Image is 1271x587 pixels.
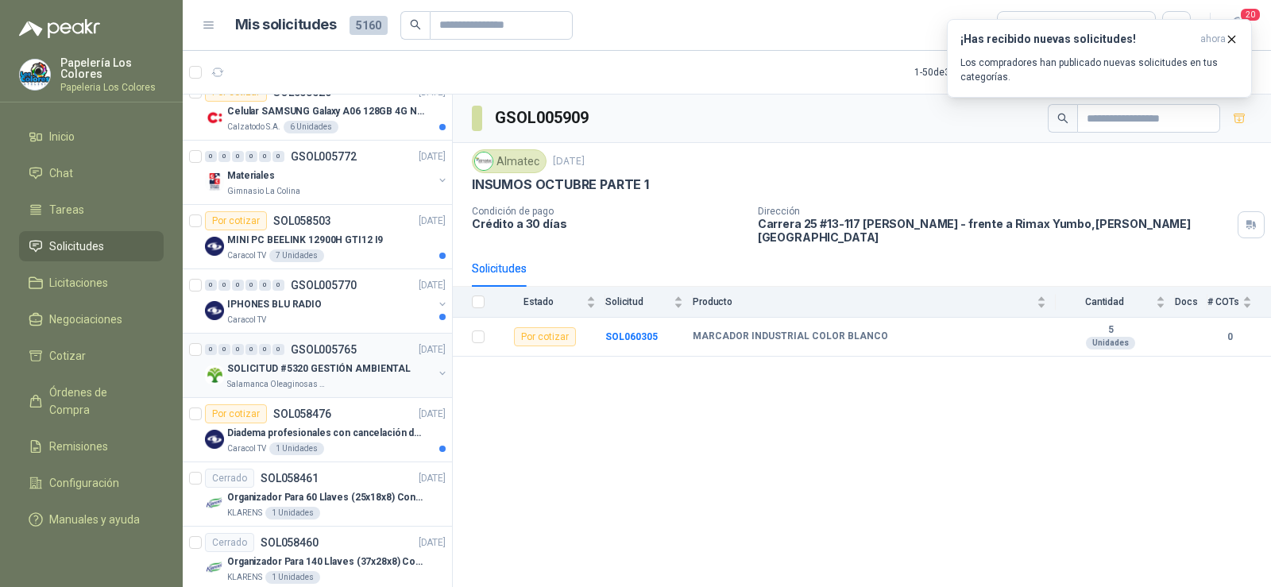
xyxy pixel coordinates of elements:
a: Chat [19,158,164,188]
a: 0 0 0 0 0 0 GSOL005770[DATE] Company LogoIPHONES BLU RADIOCaracol TV [205,276,449,326]
img: Company Logo [205,108,224,127]
a: Negociaciones [19,304,164,334]
th: Cantidad [1056,287,1175,318]
img: Company Logo [205,365,224,384]
h3: ¡Has recibido nuevas solicitudes! [960,33,1194,46]
div: 7 Unidades [269,249,324,262]
p: Carrera 25 #13-117 [PERSON_NAME] - frente a Rimax Yumbo , [PERSON_NAME][GEOGRAPHIC_DATA] [758,217,1231,244]
p: SOL058460 [261,537,319,548]
a: 0 0 0 0 0 0 GSOL005772[DATE] Company LogoMaterialesGimnasio La Colina [205,147,449,198]
p: [DATE] [419,149,446,164]
span: Cotizar [49,347,86,365]
div: Cerrado [205,469,254,488]
a: Licitaciones [19,268,164,298]
div: Por cotizar [205,211,267,230]
div: 1 Unidades [265,507,320,519]
div: 0 [259,151,271,162]
a: CerradoSOL058461[DATE] Company LogoOrganizador Para 60 Llaves (25x18x8) Con CerraduraKLARENS1 Uni... [183,462,452,527]
p: [DATE] [419,214,446,229]
img: Company Logo [205,237,224,256]
b: MARCADOR INDUSTRIAL COLOR BLANCO [693,330,888,343]
div: 0 [259,344,271,355]
p: KLARENS [227,571,262,584]
a: 0 0 0 0 0 0 GSOL005765[DATE] Company LogoSOLICITUD #5320 GESTIÓN AMBIENTALSalamanca Oleaginosas SAS [205,340,449,391]
p: [DATE] [419,471,446,486]
div: 1 - 50 de 3348 [914,60,1018,85]
p: Calzatodo S.A. [227,121,280,133]
span: # COTs [1207,296,1239,307]
b: 5 [1056,324,1165,337]
p: Diadema profesionales con cancelación de ruido en micrófono [227,426,425,441]
div: 0 [272,280,284,291]
p: Condición de pago [472,206,745,217]
span: Licitaciones [49,274,108,292]
span: Remisiones [49,438,108,455]
span: Cantidad [1056,296,1153,307]
p: [DATE] [419,278,446,293]
a: SOL060305 [605,331,658,342]
p: Gimnasio La Colina [227,185,300,198]
span: Órdenes de Compra [49,384,149,419]
div: 0 [272,151,284,162]
h3: GSOL005909 [495,106,591,130]
div: Almatec [472,149,547,173]
div: Por cotizar [205,404,267,423]
div: Todas [1007,17,1041,34]
a: Órdenes de Compra [19,377,164,425]
p: SOL058526 [273,87,331,98]
p: Crédito a 30 días [472,217,745,230]
img: Company Logo [20,60,50,90]
span: Chat [49,164,73,182]
div: 0 [218,344,230,355]
div: 1 Unidades [269,442,324,455]
a: Por cotizarSOL058503[DATE] Company LogoMINI PC BEELINK 12900H GTI12 I9Caracol TV7 Unidades [183,205,452,269]
p: [DATE] [419,407,446,422]
span: search [410,19,421,30]
span: Solicitudes [49,238,104,255]
div: 0 [205,280,217,291]
button: 20 [1223,11,1252,40]
span: Negociaciones [49,311,122,328]
p: SOL058503 [273,215,331,226]
div: 0 [259,280,271,291]
div: 0 [272,344,284,355]
span: Producto [693,296,1033,307]
span: Solicitud [605,296,670,307]
img: Company Logo [475,153,493,170]
div: Cerrado [205,533,254,552]
p: IPHONES BLU RADIO [227,297,322,312]
img: Company Logo [205,558,224,577]
p: SOLICITUD #5320 GESTIÓN AMBIENTAL [227,361,411,377]
a: Configuración [19,468,164,498]
img: Company Logo [205,301,224,320]
div: 0 [245,151,257,162]
p: GSOL005772 [291,151,357,162]
p: Materiales [227,168,275,183]
div: 0 [232,280,244,291]
span: Estado [494,296,583,307]
b: 0 [1207,330,1252,345]
a: Inicio [19,122,164,152]
div: 0 [218,280,230,291]
th: Producto [693,287,1056,318]
img: Company Logo [205,172,224,191]
p: KLARENS [227,507,262,519]
p: Caracol TV [227,249,266,262]
p: Papelería Los Colores [60,57,164,79]
img: Company Logo [205,430,224,449]
p: MINI PC BEELINK 12900H GTI12 I9 [227,233,383,248]
p: Papeleria Los Colores [60,83,164,92]
p: Caracol TV [227,314,266,326]
th: Estado [494,287,605,318]
div: Solicitudes [472,260,527,277]
div: 0 [245,280,257,291]
p: Organizador Para 60 Llaves (25x18x8) Con Cerradura [227,490,425,505]
span: Configuración [49,474,119,492]
div: 1 Unidades [265,571,320,584]
span: search [1057,113,1068,124]
p: INSUMOS OCTUBRE PARTE 1 [472,176,649,193]
div: 0 [232,151,244,162]
img: Company Logo [205,494,224,513]
a: Tareas [19,195,164,225]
